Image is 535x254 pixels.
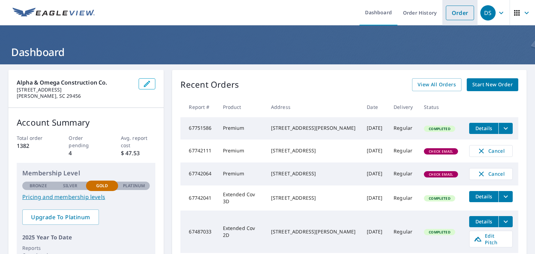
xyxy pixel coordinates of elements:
[22,209,99,225] a: Upgrade To Platinum
[217,117,265,140] td: Premium
[17,142,52,150] p: 1382
[388,117,418,140] td: Regular
[472,80,513,89] span: Start New Order
[121,149,156,157] p: $ 47.53
[180,117,217,140] td: 67751586
[271,170,356,177] div: [STREET_ADDRESS]
[17,134,52,142] p: Total order
[425,126,454,131] span: Completed
[388,185,418,211] td: Regular
[425,149,457,154] span: Check Email
[361,97,388,117] th: Date
[361,162,388,185] td: [DATE]
[473,193,494,200] span: Details
[388,140,418,162] td: Regular
[480,5,496,21] div: DS
[473,218,494,225] span: Details
[17,116,155,129] p: Account Summary
[69,149,103,157] p: 4
[217,185,265,211] td: Extended Cov 3D
[17,93,133,99] p: [PERSON_NAME], SC 29456
[22,193,150,201] a: Pricing and membership levels
[361,140,388,162] td: [DATE]
[469,123,498,134] button: detailsBtn-67751586
[361,211,388,253] td: [DATE]
[469,191,498,202] button: detailsBtn-67742041
[217,162,265,185] td: Premium
[69,134,103,149] p: Order pending
[123,183,145,189] p: Platinum
[425,172,457,177] span: Check Email
[13,8,95,18] img: EV Logo
[271,195,356,201] div: [STREET_ADDRESS]
[271,228,356,235] div: [STREET_ADDRESS][PERSON_NAME]
[476,170,505,178] span: Cancel
[425,196,454,201] span: Completed
[446,6,474,20] a: Order
[473,125,494,132] span: Details
[412,78,462,91] a: View All Orders
[271,125,356,132] div: [STREET_ADDRESS][PERSON_NAME]
[96,183,108,189] p: Gold
[469,145,513,157] button: Cancel
[469,168,513,180] button: Cancel
[469,216,498,227] button: detailsBtn-67487033
[217,140,265,162] td: Premium
[22,233,150,241] p: 2025 Year To Date
[30,183,47,189] p: Bronze
[498,123,513,134] button: filesDropdownBtn-67751586
[361,117,388,140] td: [DATE]
[418,80,456,89] span: View All Orders
[388,97,418,117] th: Delivery
[121,134,156,149] p: Avg. report cost
[476,147,505,155] span: Cancel
[361,185,388,211] td: [DATE]
[425,230,454,235] span: Completed
[467,78,518,91] a: Start New Order
[180,162,217,185] td: 67742064
[180,78,239,91] p: Recent Orders
[498,216,513,227] button: filesDropdownBtn-67487033
[180,140,217,162] td: 67742111
[28,213,93,221] span: Upgrade To Platinum
[63,183,78,189] p: Silver
[469,231,513,247] a: Edit Pitch
[180,211,217,253] td: 67487033
[498,191,513,202] button: filesDropdownBtn-67742041
[265,97,361,117] th: Address
[271,147,356,154] div: [STREET_ADDRESS]
[180,97,217,117] th: Report #
[474,232,508,246] span: Edit Pitch
[388,162,418,185] td: Regular
[180,185,217,211] td: 67742041
[22,168,150,178] p: Membership Level
[418,97,464,117] th: Status
[217,97,265,117] th: Product
[217,211,265,253] td: Extended Cov 2D
[388,211,418,253] td: Regular
[8,45,527,59] h1: Dashboard
[17,78,133,87] p: Alpha & Omega Construction Co.
[17,87,133,93] p: [STREET_ADDRESS]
